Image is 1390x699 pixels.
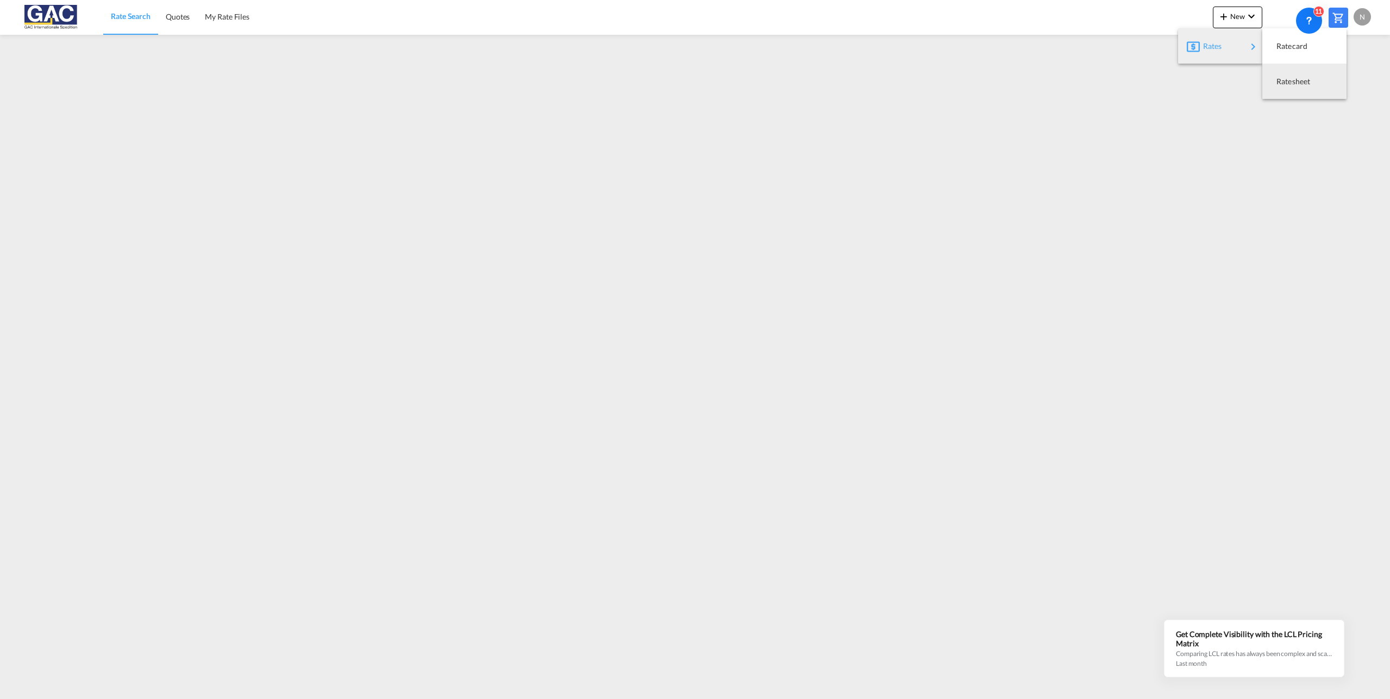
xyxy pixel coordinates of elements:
[1271,33,1338,60] div: Ratecard
[1203,35,1216,57] span: Rates
[1247,40,1260,53] md-icon: icon-chevron-right
[1276,71,1288,92] span: Ratesheet
[1271,68,1338,95] div: Ratesheet
[1276,35,1288,57] span: Ratecard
